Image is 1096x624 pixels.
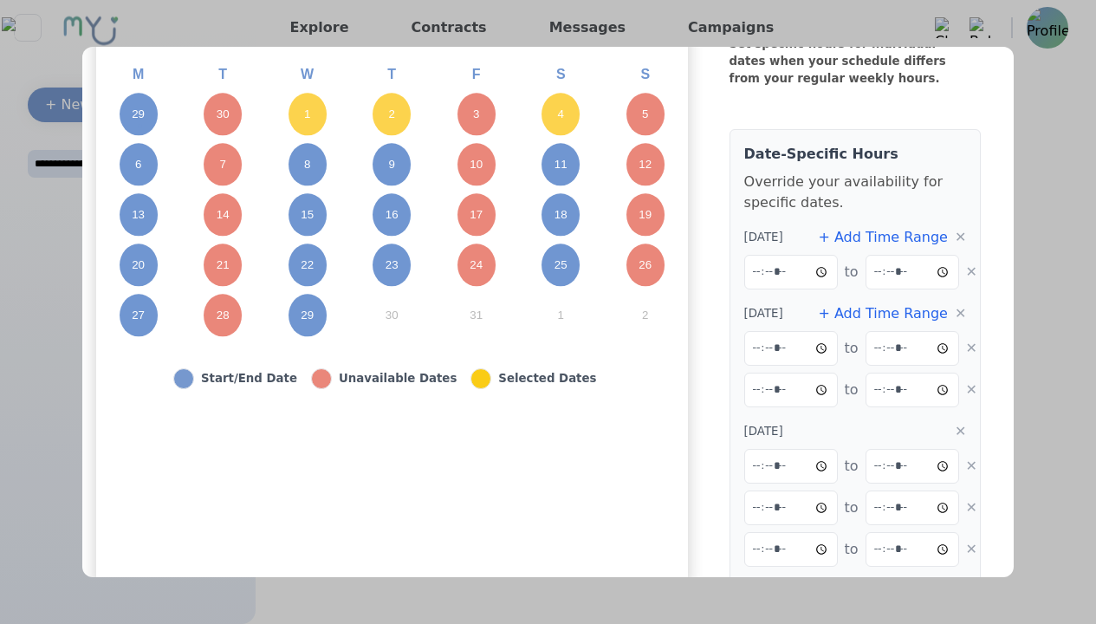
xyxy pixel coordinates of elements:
[349,240,434,290] button: October 23, 2025
[744,229,783,246] span: [DATE]
[434,290,519,341] button: October 31, 2025
[388,157,394,172] abbr: October 9, 2025
[744,144,967,165] h4: Date-Specific Hours
[304,107,310,122] abbr: October 1, 2025
[349,140,434,190] button: October 9, 2025
[201,370,297,387] div: Start/End Date
[744,305,783,322] span: [DATE]
[301,207,314,223] abbr: October 15, 2025
[966,539,977,560] button: ✕
[180,240,265,290] button: October 21, 2025
[640,67,650,81] abbr: Sunday
[265,290,350,341] button: October 29, 2025
[265,240,350,290] button: October 22, 2025
[818,303,948,324] button: + Add Time Range
[518,240,603,290] button: October 25, 2025
[132,257,145,273] abbr: October 20, 2025
[473,107,479,122] abbr: October 3, 2025
[845,380,859,400] span: to
[558,107,564,122] abbr: October 4, 2025
[434,89,519,140] button: October 3, 2025
[217,257,230,273] abbr: October 21, 2025
[301,67,314,81] abbr: Wednesday
[217,308,230,323] abbr: October 28, 2025
[744,423,783,440] span: [DATE]
[265,140,350,190] button: October 8, 2025
[217,207,230,223] abbr: October 14, 2025
[387,67,396,81] abbr: Thursday
[518,140,603,190] button: October 11, 2025
[470,207,483,223] abbr: October 17, 2025
[558,308,564,323] abbr: November 1, 2025
[554,207,567,223] abbr: October 18, 2025
[386,257,399,273] abbr: October 23, 2025
[265,190,350,240] button: October 15, 2025
[96,140,181,190] button: October 6, 2025
[301,308,314,323] abbr: October 29, 2025
[180,190,265,240] button: October 14, 2025
[845,262,859,283] span: to
[349,190,434,240] button: October 16, 2025
[301,257,314,273] abbr: October 22, 2025
[966,338,977,359] button: ✕
[132,107,145,122] abbr: September 29, 2025
[132,308,145,323] abbr: October 27, 2025
[339,370,457,387] div: Unavailable Dates
[135,157,141,172] abbr: October 6, 2025
[966,262,977,283] button: ✕
[219,157,225,172] abbr: October 7, 2025
[217,107,230,122] abbr: September 30, 2025
[180,89,265,140] button: September 30, 2025
[470,308,483,323] abbr: October 31, 2025
[730,36,957,108] div: Set specific hours for individual dates when your schedule differs from your regular weekly hours.
[554,157,567,172] abbr: October 11, 2025
[639,157,652,172] abbr: October 12, 2025
[518,89,603,140] button: October 4, 2025
[470,257,483,273] abbr: October 24, 2025
[132,207,145,223] abbr: October 13, 2025
[966,380,977,400] button: ✕
[642,308,648,323] abbr: November 2, 2025
[133,67,144,81] abbr: Monday
[180,140,265,190] button: October 7, 2025
[96,89,181,140] button: September 29, 2025
[388,107,394,122] abbr: October 2, 2025
[845,539,859,560] span: to
[556,67,566,81] abbr: Saturday
[518,190,603,240] button: October 18, 2025
[434,140,519,190] button: October 10, 2025
[966,497,977,518] button: ✕
[96,290,181,341] button: October 27, 2025
[180,290,265,341] button: October 28, 2025
[744,172,967,213] p: Override your availability for specific dates.
[603,240,688,290] button: October 26, 2025
[349,89,434,140] button: October 2, 2025
[470,157,483,172] abbr: October 10, 2025
[386,207,399,223] abbr: October 16, 2025
[554,257,567,273] abbr: October 25, 2025
[472,67,481,81] abbr: Friday
[603,140,688,190] button: October 12, 2025
[96,240,181,290] button: October 20, 2025
[434,240,519,290] button: October 24, 2025
[955,227,966,248] button: ✕
[386,308,399,323] abbr: October 30, 2025
[603,290,688,341] button: November 2, 2025
[218,67,227,81] abbr: Tuesday
[966,456,977,477] button: ✕
[818,227,948,248] button: + Add Time Range
[498,370,596,387] div: Selected Dates
[845,497,859,518] span: to
[349,290,434,341] button: October 30, 2025
[639,257,652,273] abbr: October 26, 2025
[603,89,688,140] button: October 5, 2025
[642,107,648,122] abbr: October 5, 2025
[434,190,519,240] button: October 17, 2025
[845,456,859,477] span: to
[845,338,859,359] span: to
[265,89,350,140] button: October 1, 2025
[955,421,966,442] button: ✕
[96,190,181,240] button: October 13, 2025
[518,290,603,341] button: November 1, 2025
[955,303,966,324] button: ✕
